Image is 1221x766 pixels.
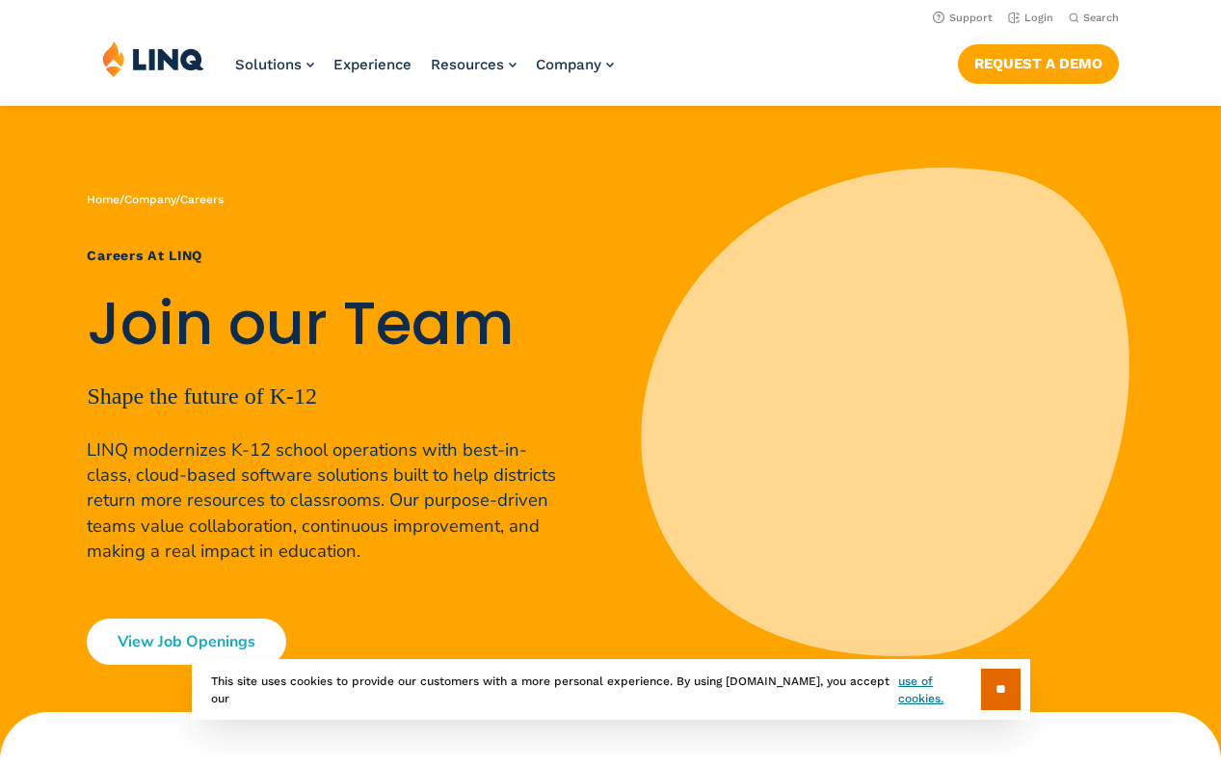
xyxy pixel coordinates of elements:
nav: Primary Navigation [235,40,614,104]
a: Login [1008,12,1053,24]
p: LINQ modernizes K-12 school operations with best-in-class, cloud-based software solutions built t... [87,437,560,565]
a: Company [124,193,175,206]
a: Home [87,193,119,206]
span: Careers [180,193,224,206]
a: View Job Openings [87,619,286,665]
nav: Button Navigation [958,40,1119,83]
span: Company [536,56,601,73]
a: Experience [333,56,411,73]
span: Search [1083,12,1119,24]
span: Resources [431,56,504,73]
h1: Careers at LINQ [87,246,560,266]
button: Open Search Bar [1069,11,1119,25]
span: / / [87,193,224,206]
a: Solutions [235,56,314,73]
img: LINQ | K‑12 Software [102,40,204,77]
span: Solutions [235,56,302,73]
a: Request a Demo [958,44,1119,83]
p: Shape the future of K-12 [87,379,560,413]
div: This site uses cookies to provide our customers with a more personal experience. By using [DOMAIN... [192,659,1030,720]
a: use of cookies. [898,673,980,707]
a: Company [536,56,614,73]
h2: Join our Team [87,290,560,358]
a: Support [933,12,993,24]
a: Resources [431,56,517,73]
